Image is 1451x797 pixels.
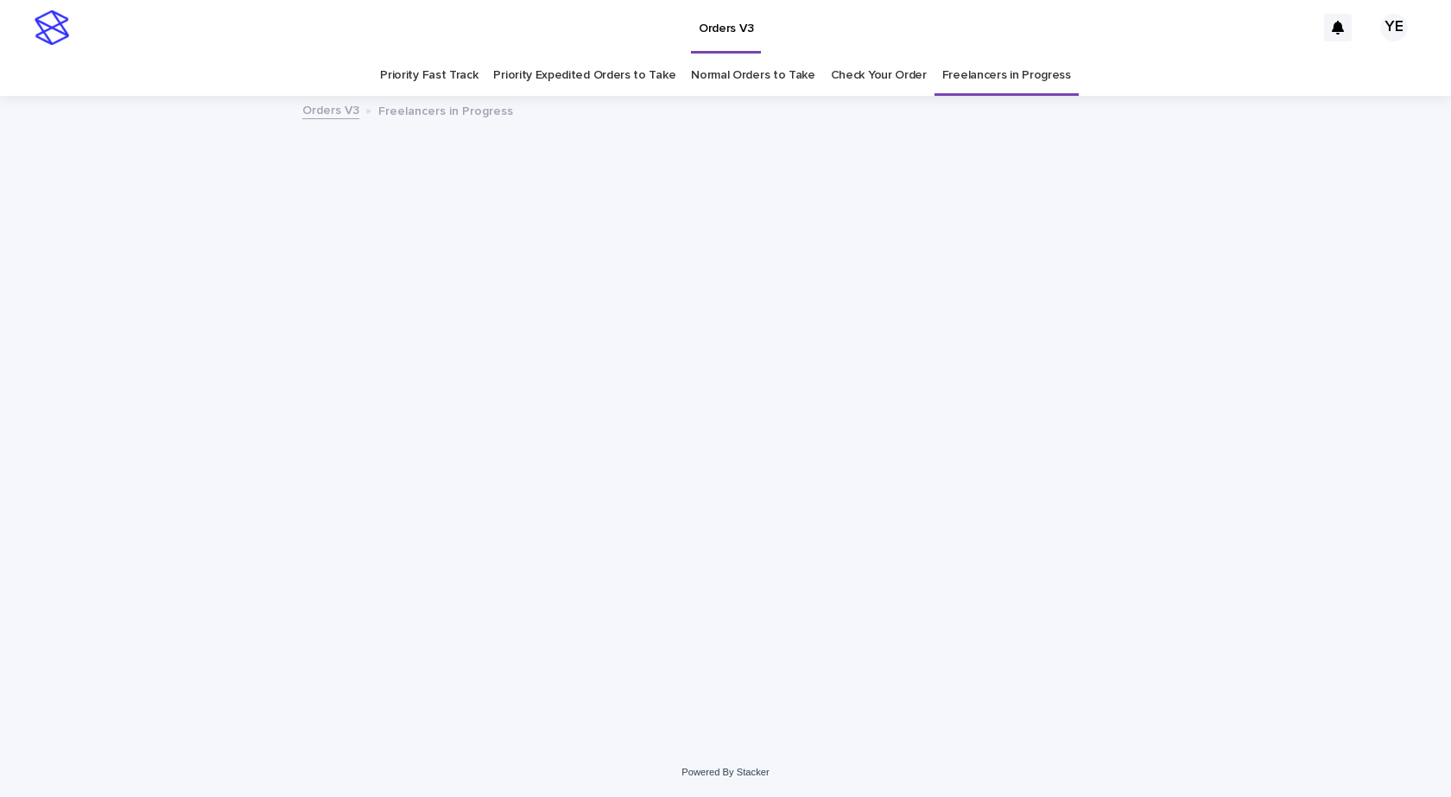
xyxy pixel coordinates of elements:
[831,55,927,96] a: Check Your Order
[35,10,69,45] img: stacker-logo-s-only.png
[378,100,513,119] p: Freelancers in Progress
[380,55,478,96] a: Priority Fast Track
[493,55,675,96] a: Priority Expedited Orders to Take
[302,99,359,119] a: Orders V3
[691,55,815,96] a: Normal Orders to Take
[681,767,769,777] a: Powered By Stacker
[942,55,1071,96] a: Freelancers in Progress
[1380,14,1408,41] div: YE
